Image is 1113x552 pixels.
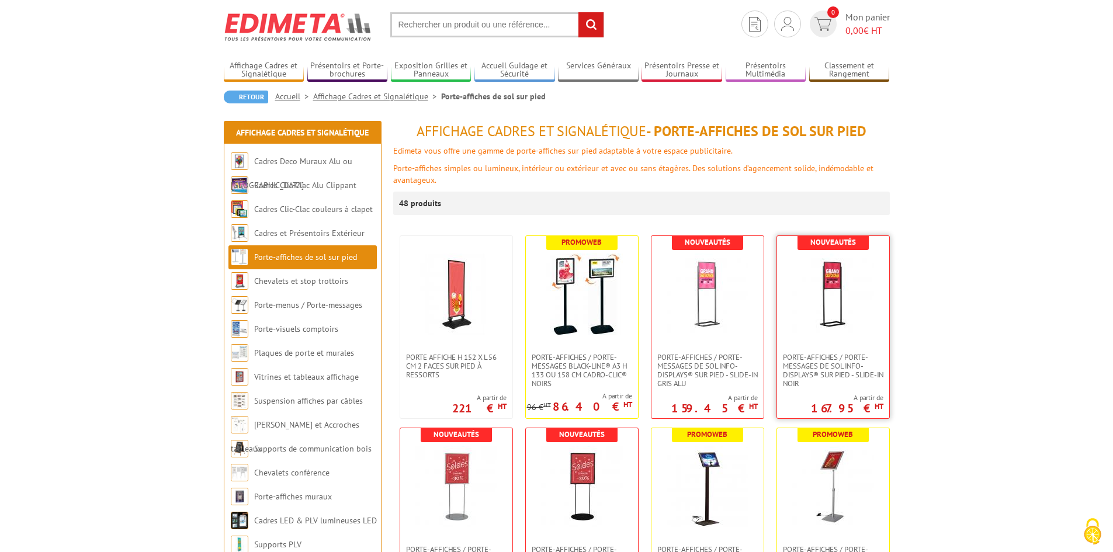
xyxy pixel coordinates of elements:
font: Porte-affiches simples ou lumineux, intérieur ou extérieur et avec ou sans étagères. Des solution... [393,163,873,185]
a: Vitrines et tableaux affichage [254,372,359,382]
span: A partir de [527,391,632,401]
b: Promoweb [561,237,602,247]
b: Nouveautés [810,237,856,247]
a: Porte-affiches / Porte-messages de sol Info-Displays® sur pied - Slide-in Noir [777,353,889,388]
img: Porte-menus / Porte-messages [231,296,248,314]
a: Classement et Rangement [809,61,890,80]
sup: HT [875,401,883,411]
span: Porte-affiches / Porte-messages de sol Info-Displays® sur pied - Slide-in Noir [783,353,883,388]
a: Présentoirs Presse et Journaux [642,61,722,80]
a: Retour [224,91,268,103]
a: [PERSON_NAME] et Accroches tableaux [231,419,359,454]
b: Nouveautés [685,237,730,247]
h1: - Porte-affiches de sol sur pied [393,124,890,139]
a: Porte-visuels comptoirs [254,324,338,334]
span: € HT [845,24,890,37]
p: 221 € [452,405,507,412]
a: Cadres Deco Muraux Alu ou [GEOGRAPHIC_DATA] [231,156,352,190]
img: Porte-affiches / Porte-messages de sol Info-Displays® sur pied ovale - Slide-in Gris Alu [415,446,497,527]
p: 159.45 € [671,405,758,412]
a: Suspension affiches par câbles [254,395,363,406]
a: Affichage Cadres et Signalétique [236,127,369,138]
span: Mon panier [845,11,890,37]
a: Porte-affiches / Porte-messages Black-Line® A3 H 133 ou 158 cm Cadro-Clic® noirs [526,353,638,388]
img: Cadres Deco Muraux Alu ou Bois [231,152,248,170]
span: A partir de [811,393,883,402]
li: Porte-affiches de sol sur pied [441,91,546,102]
a: Cadres Clic-Clac Alu Clippant [254,180,356,190]
b: Nouveautés [559,429,605,439]
img: Cimaises et Accroches tableaux [231,416,248,433]
img: devis rapide [814,18,831,31]
b: Nouveautés [434,429,479,439]
span: Porte Affiche H 152 x L 56 cm 2 faces sur pied à ressorts [406,353,507,379]
img: Porte-affiches / Porte-messages de sol Info-Displays® sur pied - Slide-in Noir [792,254,874,335]
a: Accueil [275,91,313,102]
span: 0,00 [845,25,864,36]
img: Chevalets conférence [231,464,248,481]
img: Porte-affiches / Porte-messages LED A4 et A3 hauteur fixe - Noir [667,446,748,527]
img: Plaques de porte et murales [231,344,248,362]
sup: HT [498,401,507,411]
a: devis rapide 0 Mon panier 0,00€ HT [807,11,890,37]
img: Porte-affiches / Porte-messages Black-Line® A3 H 133 ou 158 cm Cadro-Clic® noirs [541,254,623,335]
span: A partir de [671,393,758,402]
a: Supports PLV [254,539,301,550]
a: Présentoirs et Porte-brochures [307,61,388,80]
img: Porte-affiches / Porte-messages de sol Info-Displays® sur pied - Slide-in Gris Alu [667,254,748,335]
img: Edimeta [224,5,373,48]
img: Suspension affiches par câbles [231,392,248,409]
a: Présentoirs Multimédia [726,61,806,80]
a: Porte-menus / Porte-messages [254,300,362,310]
p: 86.40 € [553,403,632,410]
img: Cookies (fenêtre modale) [1078,517,1107,546]
button: Cookies (fenêtre modale) [1072,512,1113,552]
a: Porte-affiches muraux [254,491,332,502]
a: Affichage Cadres et Signalétique [224,61,304,80]
img: devis rapide [781,17,794,31]
img: devis rapide [749,17,761,32]
a: Chevalets et stop trottoirs [254,276,348,286]
sup: HT [749,401,758,411]
a: Chevalets conférence [254,467,330,478]
img: Porte Affiche H 152 x L 56 cm 2 faces sur pied à ressorts [415,254,497,335]
font: Edimeta vous offre une gamme de porte-affiches sur pied adaptable à votre espace publicitaire. [393,145,733,156]
img: Cadres et Présentoirs Extérieur [231,224,248,242]
b: Promoweb [813,429,853,439]
p: 167.95 € [811,405,883,412]
img: Chevalets et stop trottoirs [231,272,248,290]
a: Services Généraux [558,61,639,80]
a: Cadres LED & PLV lumineuses LED [254,515,377,526]
a: Porte-affiches de sol sur pied [254,252,357,262]
span: Porte-affiches / Porte-messages Black-Line® A3 H 133 ou 158 cm Cadro-Clic® noirs [532,353,632,388]
a: Affichage Cadres et Signalétique [313,91,441,102]
input: rechercher [578,12,604,37]
sup: HT [543,401,551,409]
a: Cadres Clic-Clac couleurs à clapet [254,204,373,214]
span: Porte-affiches / Porte-messages de sol Info-Displays® sur pied - Slide-in Gris Alu [657,353,758,388]
a: Porte-affiches / Porte-messages de sol Info-Displays® sur pied - Slide-in Gris Alu [651,353,764,388]
span: A partir de [452,393,507,402]
img: Porte-visuels comptoirs [231,320,248,338]
img: Porte-affiches / Porte-messages de sol Info-Displays® sur pied ovale - Slide-in Noir [541,446,623,527]
img: Vitrines et tableaux affichage [231,368,248,386]
span: Affichage Cadres et Signalétique [417,122,646,140]
a: Exposition Grilles et Panneaux [391,61,471,80]
img: Porte-affiches / Porte-messages LED A4 et A3 réglables en hauteur [792,446,874,527]
span: 0 [827,6,839,18]
p: 48 produits [399,192,443,215]
a: Porte Affiche H 152 x L 56 cm 2 faces sur pied à ressorts [400,353,512,379]
img: Porte-affiches de sol sur pied [231,248,248,266]
img: Cadres Clic-Clac couleurs à clapet [231,200,248,218]
a: Plaques de porte et murales [254,348,354,358]
sup: HT [623,400,632,409]
input: Rechercher un produit ou une référence... [390,12,604,37]
a: Cadres et Présentoirs Extérieur [254,228,365,238]
a: Accueil Guidage et Sécurité [474,61,555,80]
p: 96 € [527,403,551,412]
a: Supports de communication bois [254,443,372,454]
b: Promoweb [687,429,727,439]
